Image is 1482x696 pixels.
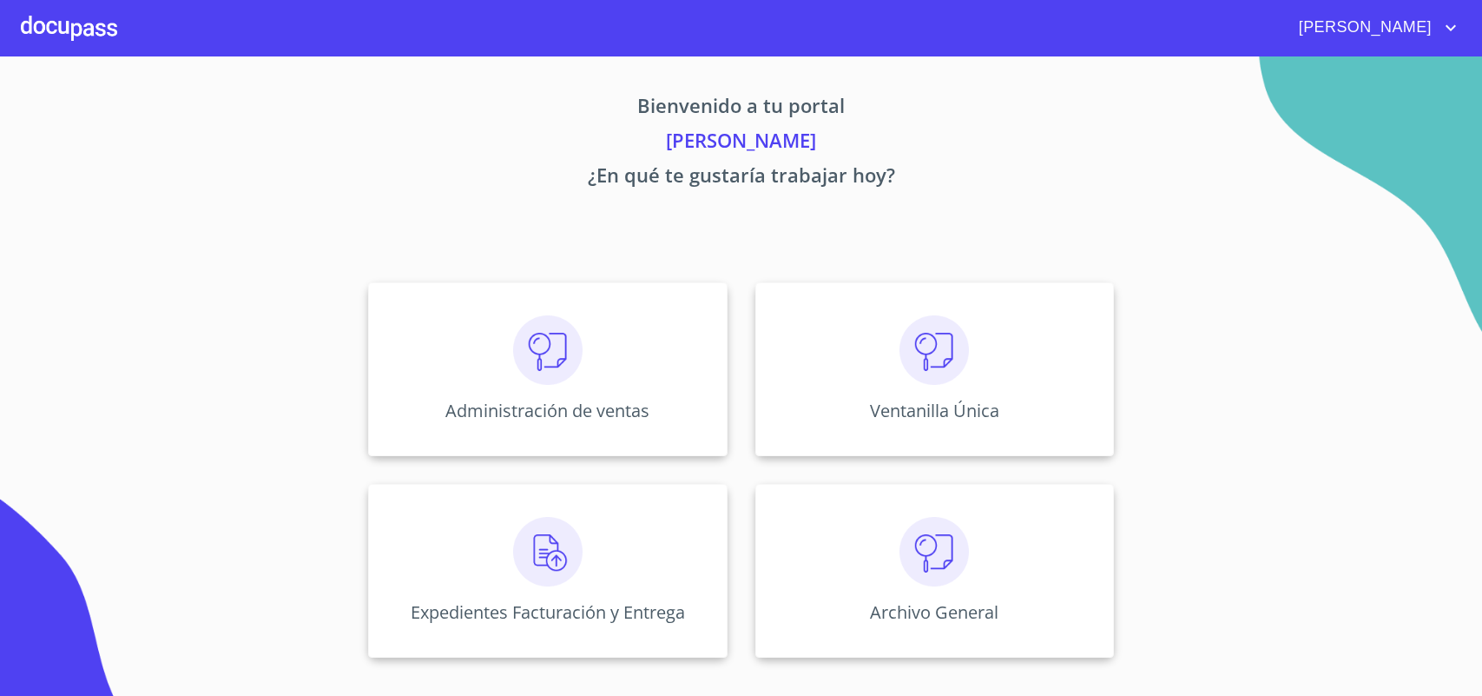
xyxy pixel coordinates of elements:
span: [PERSON_NAME] [1286,14,1440,42]
p: Archivo General [870,600,998,624]
p: Expedientes Facturación y Entrega [411,600,685,624]
button: account of current user [1286,14,1461,42]
img: consulta.png [513,315,583,385]
img: carga.png [513,517,583,587]
p: Bienvenido a tu portal [207,91,1276,126]
p: Ventanilla Única [870,399,999,422]
p: [PERSON_NAME] [207,126,1276,161]
img: consulta.png [899,315,969,385]
p: ¿En qué te gustaría trabajar hoy? [207,161,1276,196]
img: consulta.png [899,517,969,587]
p: Administración de ventas [445,399,649,422]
